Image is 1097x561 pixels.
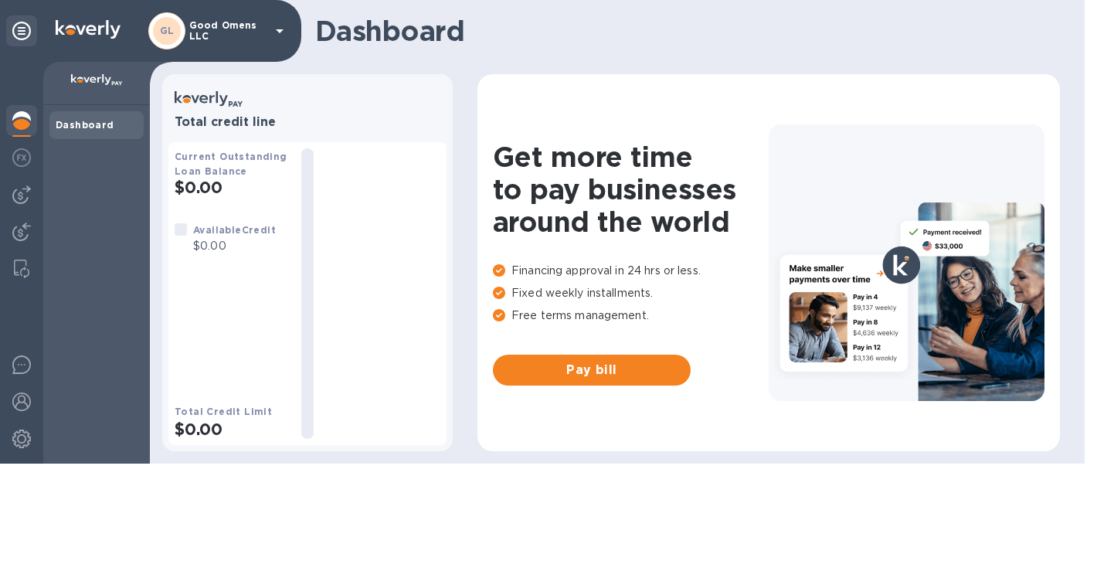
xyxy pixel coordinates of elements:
[160,25,175,36] b: GL
[493,308,769,324] p: Free terms management.
[315,15,1052,47] h1: Dashboard
[193,224,276,236] b: Available Credit
[12,148,31,167] img: Foreign exchange
[175,115,440,130] h3: Total credit line
[56,20,121,39] img: Logo
[6,15,37,46] div: Unpin categories
[175,406,272,417] b: Total Credit Limit
[175,151,287,177] b: Current Outstanding Loan Balance
[493,141,769,238] h1: Get more time to pay businesses around the world
[493,263,769,279] p: Financing approval in 24 hrs or less.
[175,178,289,197] h2: $0.00
[189,20,267,42] p: Good Omens LLC
[175,420,289,439] h2: $0.00
[193,238,276,254] p: $0.00
[493,355,691,386] button: Pay bill
[505,361,678,379] span: Pay bill
[493,285,769,301] p: Fixed weekly installments.
[56,119,114,131] b: Dashboard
